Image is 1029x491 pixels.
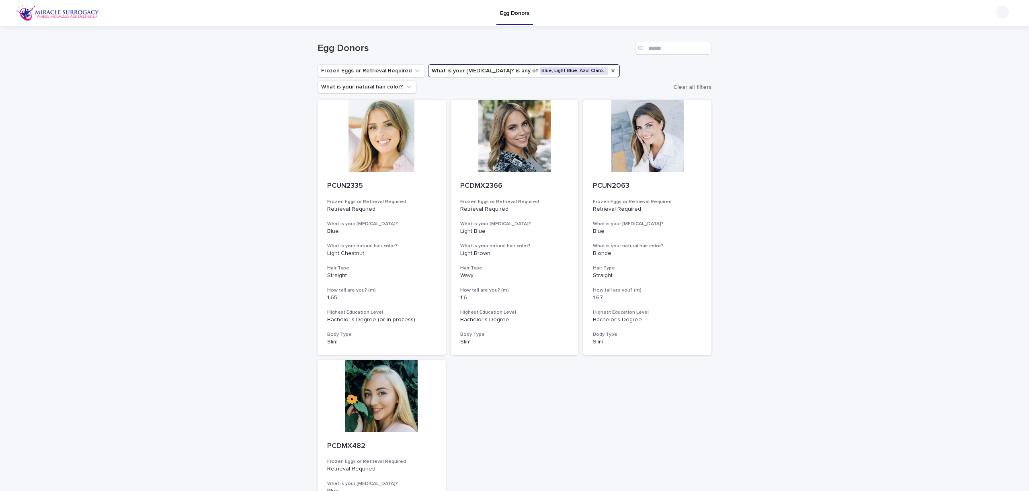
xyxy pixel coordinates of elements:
p: 1.67 [593,294,702,301]
h3: Frozen Eggs or Retrieval Required [460,199,569,205]
h3: How tall are you? (m) [327,287,436,294]
h3: Frozen Eggs or Retrieval Required [327,458,436,465]
button: Frozen Eggs or Retrieval Required [318,64,425,77]
p: Wavy [460,272,569,279]
p: 1.65 [327,294,436,301]
h3: Highest Education Level [327,309,436,316]
h3: Highest Education Level [460,309,569,316]
h3: How tall are you? (m) [593,287,702,294]
h3: What is your [MEDICAL_DATA]? [593,221,702,227]
h1: Egg Donors [318,43,632,54]
p: Bachelor's Degree [460,316,569,323]
a: PCDMX2366Frozen Eggs or Retrieval RequiredRetrieval RequiredWhat is your [MEDICAL_DATA]?Light Blu... [451,100,579,355]
button: What is your natural hair color? [318,80,416,93]
p: Blue [327,228,436,235]
h3: How tall are you? (m) [460,287,569,294]
img: OiFFDOGZQuirLhrlO1ag [16,5,99,21]
p: Retrieval Required [460,206,569,213]
p: PCUN2335 [327,182,436,191]
h3: Hair Type [593,265,702,271]
p: Light Brown [460,250,569,257]
p: PCUN2063 [593,182,702,191]
p: Retrieval Required [327,206,436,213]
h3: What is your natural hair color? [460,243,569,249]
p: Bachelor's Degree [593,316,702,323]
h3: What is your natural hair color? [593,243,702,249]
h3: What is your [MEDICAL_DATA]? [327,481,436,487]
h3: Body Type [327,331,436,338]
span: Clear all filters [673,84,711,90]
h3: Frozen Eggs or Retrieval Required [327,199,436,205]
p: Bachelor's Degree (or in process) [327,316,436,323]
h3: Body Type [593,331,702,338]
a: PCUN2335Frozen Eggs or Retrieval RequiredRetrieval RequiredWhat is your [MEDICAL_DATA]?BlueWhat i... [318,100,446,355]
p: Blue [593,228,702,235]
p: PCDMX2366 [460,182,569,191]
h3: Body Type [460,331,569,338]
p: Blonde [593,250,702,257]
p: Retrieval Required [327,466,436,473]
h3: Hair Type [327,265,436,271]
h3: Highest Education Level [593,309,702,316]
button: What is your eye color? [428,64,620,77]
p: PCDMX482 [327,442,436,451]
a: PCUN2063Frozen Eggs or Retrieval RequiredRetrieval RequiredWhat is your [MEDICAL_DATA]?BlueWhat i... [583,100,711,355]
h3: What is your natural hair color? [327,243,436,249]
h3: Hair Type [460,265,569,271]
p: Light Chestnut [327,250,436,257]
p: Retrieval Required [593,206,702,213]
p: Straight [593,272,702,279]
p: Slim [460,339,569,345]
button: Clear all filters [670,81,711,93]
h3: What is your [MEDICAL_DATA]? [327,221,436,227]
p: 1.6 [460,294,569,301]
p: Slim [593,339,702,345]
h3: What is your [MEDICAL_DATA]? [460,221,569,227]
p: Slim [327,339,436,345]
input: Search [635,42,711,55]
h3: Frozen Eggs or Retrieval Required [593,199,702,205]
p: Straight [327,272,436,279]
p: Light Blue [460,228,569,235]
